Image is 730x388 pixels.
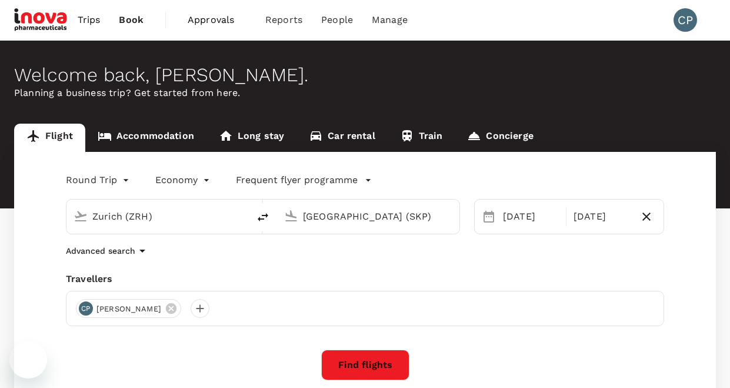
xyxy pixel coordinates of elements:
a: Long stay [206,124,296,152]
div: CP [79,301,93,316]
div: Travellers [66,272,664,286]
img: iNova Pharmaceuticals [14,7,68,33]
span: Reports [265,13,302,27]
p: Frequent flyer programme [236,173,358,187]
div: CP[PERSON_NAME] [76,299,181,318]
button: delete [249,203,277,231]
input: Going to [303,207,435,225]
a: Car rental [296,124,388,152]
div: [DATE] [569,205,634,228]
button: Open [451,215,454,217]
span: Trips [78,13,101,27]
span: Book [119,13,144,27]
span: People [321,13,353,27]
a: Accommodation [85,124,206,152]
div: CP [674,8,697,32]
div: [DATE] [498,205,564,228]
div: Economy [155,171,212,190]
p: Advanced search [66,245,135,257]
a: Flight [14,124,85,152]
button: Advanced search [66,244,149,258]
input: Depart from [92,207,224,225]
button: Find flights [321,350,409,380]
iframe: Button to launch messaging window, conversation in progress [9,341,47,379]
button: Open [241,215,243,217]
a: Concierge [455,124,545,152]
button: Frequent flyer programme [236,173,372,187]
span: Approvals [188,13,246,27]
div: Welcome back , [PERSON_NAME] . [14,64,716,86]
span: [PERSON_NAME] [89,303,168,315]
div: Round Trip [66,171,132,190]
a: Train [388,124,455,152]
p: Planning a business trip? Get started from here. [14,86,716,100]
span: Manage [372,13,408,27]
